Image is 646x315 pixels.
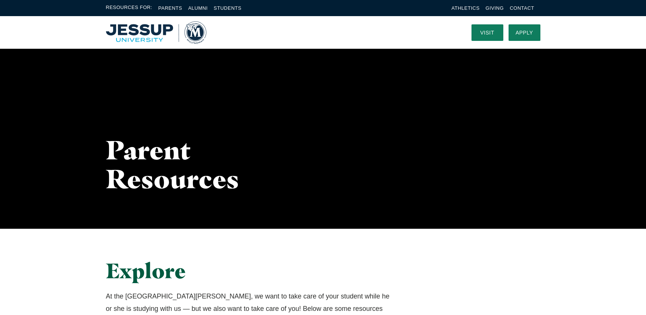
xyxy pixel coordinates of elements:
[214,5,242,11] a: Students
[106,135,279,193] h1: Parent Resources
[106,4,152,12] span: Resources For:
[158,5,182,11] a: Parents
[188,5,207,11] a: Alumni
[106,21,206,44] a: Home
[106,259,391,283] h2: Explore
[471,24,503,41] a: Visit
[486,5,504,11] a: Giving
[510,5,534,11] a: Contact
[106,21,206,44] img: Multnomah University Logo
[509,24,540,41] a: Apply
[452,5,480,11] a: Athletics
